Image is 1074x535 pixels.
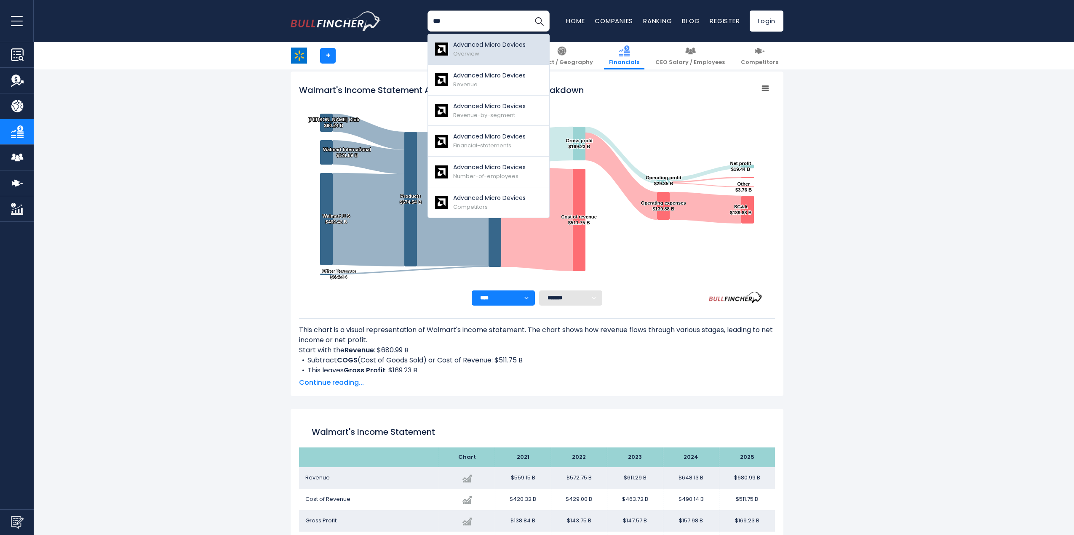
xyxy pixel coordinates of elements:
[305,474,330,482] span: Revenue
[453,132,526,141] p: Advanced Micro Devices
[299,378,775,388] span: Continue reading...
[609,59,639,66] span: Financials
[299,365,775,375] li: This leaves : $169.23 B
[453,163,526,172] p: Advanced Micro Devices
[663,447,719,467] th: 2024
[453,50,479,58] span: Overview
[345,345,374,355] b: Revenue
[607,467,663,489] td: $611.29 B
[337,355,358,365] b: COGS
[428,65,549,96] a: Advanced Micro Devices Revenue
[551,447,607,467] th: 2022
[344,365,385,375] b: Gross Profit
[735,181,752,192] text: Other $3.76 B
[453,40,526,49] p: Advanced Micro Devices
[682,16,700,25] a: Blog
[551,510,607,532] td: $143.75 B
[299,84,584,96] tspan: Walmart's Income Statement Analysis: Revenue to Profit Breakdown
[607,447,663,467] th: 2023
[305,495,350,503] span: Cost of Revenue
[646,175,681,186] text: Operating profit $29.35 B
[299,325,775,372] div: This chart is a visual representation of Walmart's income statement. The chart shows how revenue ...
[495,467,551,489] td: $559.15 B
[750,11,783,32] a: Login
[299,80,775,290] svg: Walmart's Income Statement Analysis: Revenue to Profit Breakdown
[320,48,336,64] a: +
[428,157,549,187] a: Advanced Micro Devices Number-of-employees
[551,489,607,510] td: $429.00 B
[604,42,644,69] a: Financials
[453,80,478,88] span: Revenue
[595,16,633,25] a: Companies
[719,467,775,489] td: $680.99 B
[730,204,752,215] text: SG&A $139.88 B
[663,510,719,532] td: $157.98 B
[607,510,663,532] td: $147.57 B
[736,42,783,69] a: Competitors
[323,213,350,224] text: Walmart U S $462.42 B
[526,42,598,69] a: Product / Geography
[643,16,672,25] a: Ranking
[322,269,356,279] text: Other Revenue $6.45 B
[428,187,549,218] a: Advanced Micro Devices Competitors
[308,117,359,128] text: [PERSON_NAME] Club $90.24 B
[663,467,719,489] td: $648.13 B
[566,138,593,149] text: Gross profit $169.23 B
[299,355,775,365] li: Subtract (Cost of Goods Sold) or Cost of Revenue: $511.75 B
[453,141,511,149] span: Financial-statements
[453,102,526,111] p: Advanced Micro Devices
[291,11,381,31] a: Go to homepage
[453,203,488,211] span: Competitors
[305,516,337,524] span: Gross Profit
[428,126,549,157] a: Advanced Micro Devices Financial-statements
[312,426,762,438] h1: Walmart's Income Statement
[453,71,526,80] p: Advanced Micro Devices
[551,467,607,489] td: $572.75 B
[495,489,551,510] td: $420.32 B
[439,447,495,467] th: Chart
[291,48,307,64] img: WMT logo
[710,16,740,25] a: Register
[730,161,751,172] text: Net profit $19.44 B
[495,510,551,532] td: $138.84 B
[650,42,730,69] a: CEO Salary / Employees
[641,200,686,211] text: Operating expenses $139.88 B
[719,510,775,532] td: $169.23 B
[719,489,775,510] td: $511.75 B
[531,59,593,66] span: Product / Geography
[428,96,549,126] a: Advanced Micro Devices Revenue-by-segment
[655,59,725,66] span: CEO Salary / Employees
[428,34,549,65] a: Advanced Micro Devices Overview
[453,172,518,180] span: Number-of-employees
[607,489,663,510] td: $463.72 B
[323,147,371,158] text: Walmart International $121.89 B
[529,11,550,32] button: Search
[495,447,551,467] th: 2021
[663,489,719,510] td: $490.14 B
[400,194,422,205] text: Products $674.54 B
[566,16,585,25] a: Home
[741,59,778,66] span: Competitors
[453,111,515,119] span: Revenue-by-segment
[561,214,597,225] text: Cost of revenue $511.75 B
[719,447,775,467] th: 2025
[291,11,381,31] img: bullfincher logo
[453,194,526,202] p: Advanced Micro Devices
